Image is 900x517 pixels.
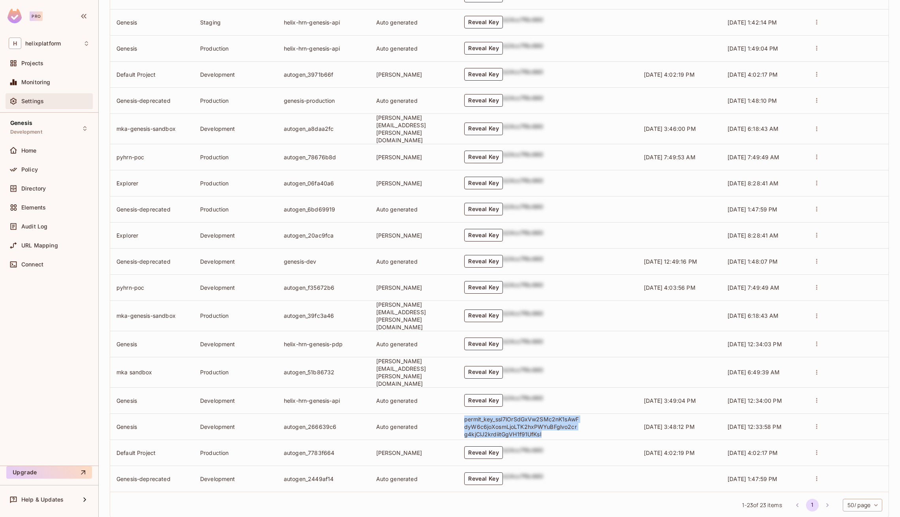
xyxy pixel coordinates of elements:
div: b24cc7f8c660 [503,94,543,107]
td: Staging [194,9,277,35]
td: Development [194,331,277,357]
td: Development [194,61,277,87]
span: Connect [21,261,43,268]
span: Audit Log [21,223,47,230]
button: actions [811,204,822,215]
span: Development [10,129,42,135]
button: actions [811,338,822,349]
div: b24cc7f8c660 [503,123,543,135]
td: [PERSON_NAME][EMAIL_ADDRESS][PERSON_NAME][DOMAIN_NAME] [370,300,458,331]
button: Reveal Key [464,472,503,485]
td: Development [194,248,277,274]
td: Auto generated [370,9,458,35]
td: Development [194,222,277,248]
td: mka-genesis-sandbox [110,300,194,331]
td: Production [194,170,277,196]
td: [PERSON_NAME][EMAIL_ADDRESS][PERSON_NAME][DOMAIN_NAME] [370,113,458,144]
span: URL Mapping [21,242,58,249]
td: autogen_20ac9fca [277,222,370,248]
span: [DATE] 12:33:58 PM [727,423,782,430]
button: Reveal Key [464,177,503,189]
div: b24cc7f8c660 [503,42,543,55]
td: Production [194,300,277,331]
img: SReyMgAAAABJRU5ErkJggg== [7,9,22,23]
td: Default Project [110,61,194,87]
div: b24cc7f8c660 [503,446,543,459]
td: autogen_39fc3a46 [277,300,370,331]
td: Auto generated [370,387,458,413]
span: Workspace: helixplatform [25,40,61,47]
button: actions [811,310,822,321]
span: [DATE] 1:42:14 PM [727,19,777,26]
button: Reveal Key [464,366,503,379]
span: Help & Updates [21,496,64,503]
td: [PERSON_NAME] [370,61,458,87]
td: Development [194,387,277,413]
button: actions [811,177,822,189]
td: [PERSON_NAME] [370,144,458,170]
button: actions [811,123,822,134]
span: Directory [21,185,46,192]
td: Development [194,274,277,300]
button: actions [811,230,822,241]
td: [PERSON_NAME] [370,440,458,466]
span: [DATE] 1:48:10 PM [727,97,777,104]
span: [DATE] 1:48:07 PM [727,258,778,265]
button: actions [811,421,822,432]
span: Elements [21,204,46,211]
td: autogen_06fa40a6 [277,170,370,196]
button: Reveal Key [464,309,503,322]
button: Reveal Key [464,203,503,215]
div: b24cc7f8c660 [503,68,543,81]
div: Pro [30,11,43,21]
div: b24cc7f8c660 [503,281,543,294]
button: actions [811,473,822,484]
td: [PERSON_NAME] [370,222,458,248]
span: [DATE] 1:47:59 PM [727,206,778,213]
td: [PERSON_NAME][EMAIL_ADDRESS][PERSON_NAME][DOMAIN_NAME] [370,357,458,387]
td: autogen_78676b8d [277,144,370,170]
td: autogen_266639c6 [277,413,370,440]
td: [PERSON_NAME] [370,170,458,196]
td: Explorer [110,170,194,196]
span: [DATE] 7:49:49 AM [727,284,780,291]
div: b24cc7f8c660 [503,151,543,163]
span: [DATE] 4:02:19 PM [644,449,695,456]
div: b24cc7f8c660 [503,394,543,407]
td: helix-hrn-genesis-pdp [277,331,370,357]
button: actions [811,395,822,406]
td: pyhrn-poc [110,144,194,170]
td: Genesis-deprecated [110,87,194,113]
button: actions [811,256,822,267]
button: Reveal Key [464,94,503,107]
td: Genesis [110,387,194,413]
div: b24cc7f8c660 [503,338,543,350]
button: actions [811,447,822,458]
span: Policy [21,166,38,173]
td: Auto generated [370,413,458,440]
td: genesis-dev [277,248,370,274]
td: autogen_6bd69919 [277,196,370,222]
span: [DATE] 4:02:17 PM [727,71,778,78]
td: Genesis [110,413,194,440]
span: [DATE] 8:28:41 AM [727,180,779,187]
td: autogen_f35672b6 [277,274,370,300]
span: Projects [21,60,43,66]
button: Upgrade [6,466,92,479]
td: Auto generated [370,248,458,274]
span: [DATE] 1:49:04 PM [727,45,778,52]
span: [DATE] 12:34:03 PM [727,341,782,347]
span: [DATE] 12:34:00 PM [727,397,782,404]
span: [DATE] 6:18:43 AM [727,125,779,132]
span: [DATE] 1:47:59 PM [727,475,778,482]
span: [DATE] 8:28:41 AM [727,232,779,239]
span: 1 - 23 of 23 items [742,501,782,509]
button: actions [811,17,822,28]
span: [DATE] 4:02:17 PM [727,449,778,456]
div: b24cc7f8c660 [503,203,543,215]
span: [DATE] 3:49:04 PM [644,397,696,404]
td: Auto generated [370,196,458,222]
button: actions [811,367,822,378]
td: Auto generated [370,35,458,61]
button: Reveal Key [464,394,503,407]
